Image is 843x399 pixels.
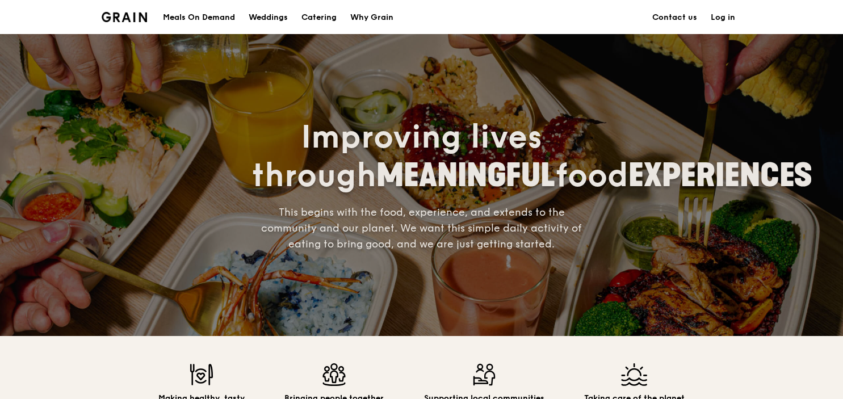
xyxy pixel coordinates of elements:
div: Meals On Demand [163,1,235,35]
span: This begins with the food, experience, and extends to the community and our planet. We want this ... [261,206,582,250]
a: Catering [295,1,343,35]
img: Taking care of the planet [584,363,685,386]
a: Weddings [242,1,295,35]
span: Improving lives through food [251,118,812,195]
span: EXPERIENCES [628,157,812,195]
img: Grain [102,12,148,22]
span: MEANINGFUL [376,157,555,195]
img: Making healthy, tasty [158,363,245,386]
a: Why Grain [343,1,400,35]
div: Catering [301,1,337,35]
img: Supporting local communities [424,363,544,386]
a: Contact us [645,1,704,35]
div: Why Grain [350,1,393,35]
a: Log in [704,1,742,35]
img: Bringing people together [284,363,384,386]
div: Weddings [249,1,288,35]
